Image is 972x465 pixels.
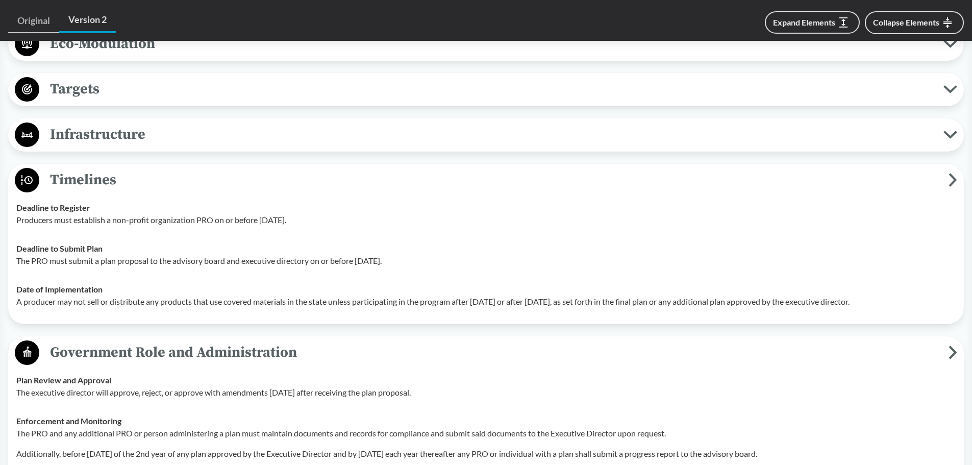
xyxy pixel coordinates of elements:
[8,9,59,33] a: Original
[39,168,949,191] span: Timelines
[12,122,960,148] button: Infrastructure
[39,78,943,101] span: Targets
[16,214,956,226] p: Producers must establish a non-profit organization PRO on or before [DATE].
[39,32,943,55] span: Eco-Modulation
[16,284,103,294] strong: Date of Implementation
[39,123,943,146] span: Infrastructure
[12,340,960,366] button: Government Role and Administration
[16,255,956,267] p: The PRO must submit a plan proposal to the advisory board and executive directory on or before [D...
[16,296,956,308] p: A producer may not sell or distribute any products that use covered materials in the state unless...
[59,8,116,33] a: Version 2
[16,448,956,460] p: Additionally, before [DATE] of the 2nd year of any plan approved by the Executive Director and by...
[16,203,90,212] strong: Deadline to Register
[16,375,111,385] strong: Plan Review and Approval
[16,386,956,399] p: The executive director will approve, reject, or approve with amendments [DATE] after receiving th...
[16,427,956,439] p: The PRO and any additional PRO or person administering a plan must maintain documents and records...
[39,341,949,364] span: Government Role and Administration
[865,11,964,34] button: Collapse Elements
[16,243,103,253] strong: Deadline to Submit Plan
[12,31,960,57] button: Eco-Modulation
[12,167,960,193] button: Timelines
[16,416,121,426] strong: Enforcement and Monitoring
[12,77,960,103] button: Targets
[765,11,860,34] button: Expand Elements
